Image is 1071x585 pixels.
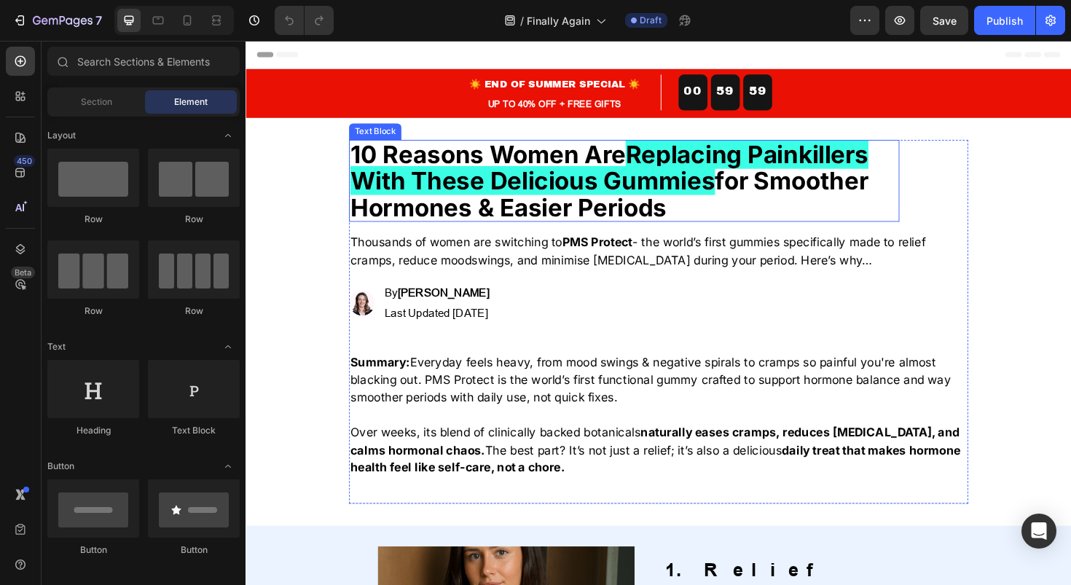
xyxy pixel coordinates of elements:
div: Row [47,213,139,226]
div: Undo/Redo [275,6,334,35]
p: Thousands of women are switching to - the world’s first gummies specifically made to relief cramp... [111,205,727,242]
p: 10 Reasons Women Are for Smoother Hormones & Easier Periods [111,106,691,191]
p: Last Updated [DATE] [147,278,266,299]
strong: [PERSON_NAME] [161,260,258,273]
div: Row [148,305,240,318]
span: Finally Again [527,13,590,28]
span: Toggle open [216,335,240,358]
div: 59 [533,44,552,61]
iframe: Design area [246,41,1071,585]
div: 59 [498,44,517,61]
strong: PMS Protect [335,206,409,221]
span: Layout [47,129,76,142]
span: Replacing Painkillers With These Delicious Gummies [111,105,659,164]
p: By [147,256,266,278]
p: Everyday feels heavy, from mood swings & negative spirals to cramps so painful you're almost blac... [111,331,764,388]
div: Button [148,543,240,557]
p: Over weeks, its blend of clinically backed botanicals The best part? It’s not just a relief; it’s... [111,406,764,462]
span: Toggle open [216,455,240,478]
div: Heading [47,424,139,437]
p: 7 [95,12,102,29]
div: Open Intercom Messenger [1021,514,1056,549]
div: Text Block [148,424,240,437]
div: Button [47,543,139,557]
span: Section [81,95,112,109]
div: Row [148,213,240,226]
span: Save [933,15,957,27]
span: / [520,13,524,28]
span: Button [47,460,74,473]
span: Element [174,95,208,109]
span: Text [47,340,66,353]
strong: Summary: [111,333,174,348]
div: Text Block [112,90,162,103]
strong: naturally eases cramps, reduces [MEDICAL_DATA], and calms hormonal chaos. [111,407,756,441]
div: Row [47,305,139,318]
input: Search Sections & Elements [47,47,240,76]
button: Save [920,6,968,35]
img: gempages_583618339796943591-39fc7795-d8a5-4390-a0bb-0ee096a3f77e.webp [109,264,137,291]
button: Publish [974,6,1035,35]
span: Draft [640,14,662,27]
div: Beta [11,267,35,278]
div: 450 [14,155,35,167]
div: 00 [464,44,483,61]
span: Toggle open [216,124,240,147]
div: Publish [986,13,1023,28]
button: 7 [6,6,109,35]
